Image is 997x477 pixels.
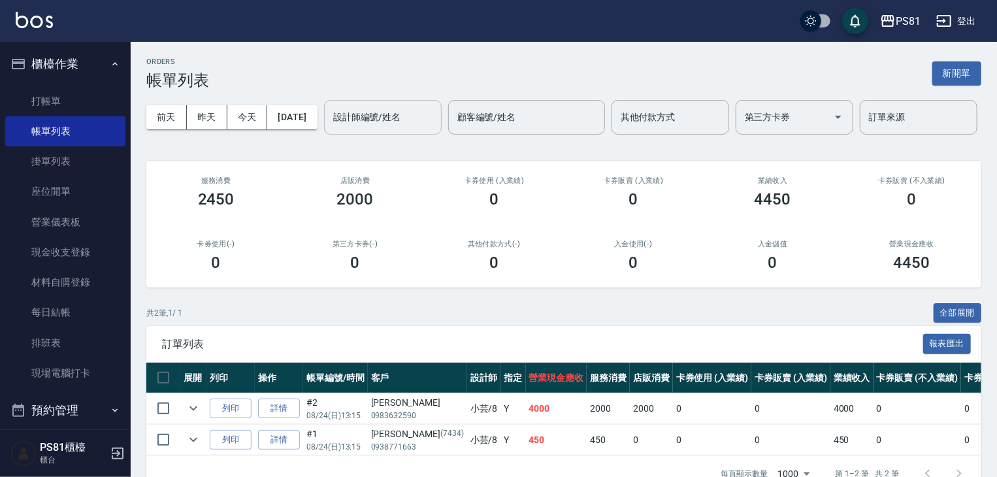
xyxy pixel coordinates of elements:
button: Open [828,107,849,127]
a: 材料自購登錄 [5,267,125,297]
div: PS81 [896,13,921,29]
h3: 2450 [198,190,235,208]
td: 450 [830,425,874,455]
td: #2 [303,393,368,424]
h3: 0 [490,190,499,208]
th: 帳單編號/時間 [303,363,368,393]
span: 訂單列表 [162,338,923,351]
h3: 0 [212,254,221,272]
a: 報表匯出 [923,337,972,350]
th: 設計師 [467,363,501,393]
td: Y [501,425,526,455]
td: 0 [751,393,830,424]
button: 櫃檯作業 [5,47,125,81]
p: 0983632590 [371,410,464,421]
h5: PS81櫃檯 [40,441,106,454]
td: 0 [874,425,961,455]
a: 座位開單 [5,176,125,206]
img: Person [10,440,37,467]
button: 新開單 [932,61,981,86]
p: 08/24 (日) 13:15 [306,410,365,421]
button: expand row [184,430,203,450]
h3: 0 [629,254,638,272]
button: 預約管理 [5,393,125,427]
td: 4000 [526,393,587,424]
button: 前天 [146,105,187,129]
a: 排班表 [5,328,125,358]
a: 現金收支登錄 [5,237,125,267]
button: 列印 [210,399,252,419]
h2: 第三方卡券(-) [301,240,409,248]
button: 昨天 [187,105,227,129]
td: 4000 [830,393,874,424]
p: 櫃台 [40,454,106,466]
td: 450 [526,425,587,455]
h3: 4450 [894,254,930,272]
h3: 0 [629,190,638,208]
h3: 4450 [755,190,791,208]
h2: 卡券使用(-) [162,240,270,248]
button: [DATE] [267,105,317,129]
div: [PERSON_NAME] [371,396,464,410]
h2: 營業現金應收 [858,240,966,248]
td: 小芸 /8 [467,393,501,424]
th: 營業現金應收 [526,363,587,393]
td: 2000 [630,393,673,424]
a: 每日結帳 [5,297,125,327]
a: 掛單列表 [5,146,125,176]
button: expand row [184,399,203,418]
th: 卡券使用 (入業績) [673,363,752,393]
h2: ORDERS [146,58,209,66]
th: 業績收入 [830,363,874,393]
td: #1 [303,425,368,455]
h3: 0 [768,254,777,272]
button: 報表及分析 [5,427,125,461]
h3: 服務消費 [162,176,270,185]
button: 今天 [227,105,268,129]
button: 列印 [210,430,252,450]
a: 詳情 [258,399,300,419]
th: 列印 [206,363,255,393]
th: 卡券販賣 (入業績) [751,363,830,393]
h3: 2000 [337,190,374,208]
h2: 業績收入 [719,176,826,185]
button: save [842,8,868,34]
p: 0938771663 [371,441,464,453]
button: 全部展開 [934,303,982,323]
td: 0 [874,393,961,424]
p: 08/24 (日) 13:15 [306,441,365,453]
h2: 卡券使用 (入業績) [440,176,548,185]
h3: 0 [490,254,499,272]
h2: 卡券販賣 (入業績) [580,176,687,185]
th: 操作 [255,363,303,393]
h3: 0 [351,254,360,272]
th: 服務消費 [587,363,630,393]
h2: 店販消費 [301,176,409,185]
h3: 0 [907,190,917,208]
h2: 卡券販賣 (不入業績) [858,176,966,185]
button: 報表匯出 [923,334,972,354]
td: 0 [673,393,752,424]
h2: 入金使用(-) [580,240,687,248]
th: 店販消費 [630,363,673,393]
div: [PERSON_NAME] [371,427,464,441]
a: 打帳單 [5,86,125,116]
th: 展開 [180,363,206,393]
a: 新開單 [932,67,981,79]
h2: 其他付款方式(-) [440,240,548,248]
h3: 帳單列表 [146,71,209,90]
td: 小芸 /8 [467,425,501,455]
td: 2000 [587,393,630,424]
button: 登出 [931,9,981,33]
th: 指定 [501,363,526,393]
p: 共 2 筆, 1 / 1 [146,307,182,319]
td: Y [501,393,526,424]
p: (7434) [440,427,464,441]
h2: 入金儲值 [719,240,826,248]
th: 客戶 [368,363,467,393]
a: 詳情 [258,430,300,450]
a: 營業儀表板 [5,207,125,237]
a: 帳單列表 [5,116,125,146]
td: 0 [751,425,830,455]
td: 0 [673,425,752,455]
